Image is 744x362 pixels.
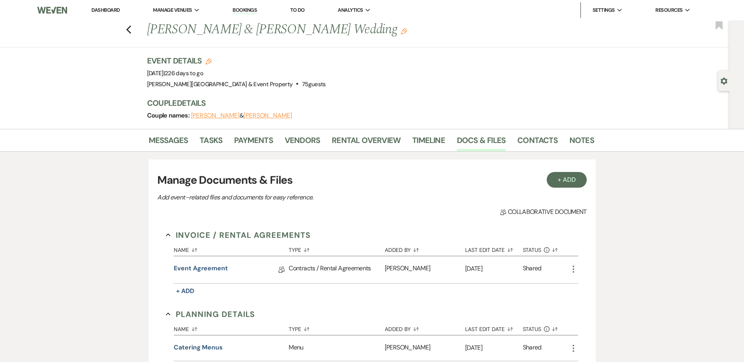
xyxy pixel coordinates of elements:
[523,326,542,332] span: Status
[385,256,465,283] div: [PERSON_NAME]
[385,335,465,361] div: [PERSON_NAME]
[517,134,558,151] a: Contacts
[244,112,292,119] button: [PERSON_NAME]
[147,80,293,88] span: [PERSON_NAME][GEOGRAPHIC_DATA] & Event Property
[153,6,192,14] span: Manage Venues
[200,134,222,151] a: Tasks
[465,343,523,353] p: [DATE]
[233,7,257,14] a: Bookings
[157,172,586,188] h3: Manage Documents & Files
[147,20,498,39] h1: [PERSON_NAME] & [PERSON_NAME] Wedding
[385,241,465,256] button: Added By
[147,98,586,109] h3: Couple Details
[147,69,204,77] span: [DATE]
[234,134,273,151] a: Payments
[157,192,432,203] p: Add event–related files and documents for easy reference.
[465,264,523,274] p: [DATE]
[465,320,523,335] button: Last Edit Date
[174,264,228,276] a: Event Agreement
[523,264,542,276] div: Shared
[165,69,203,77] span: 226 days to go
[500,207,586,217] span: Collaborative document
[338,6,363,14] span: Analytics
[569,134,594,151] a: Notes
[290,7,305,13] a: To Do
[523,247,542,253] span: Status
[457,134,506,151] a: Docs & Files
[191,112,240,119] button: [PERSON_NAME]
[174,343,223,352] button: Catering Menus
[285,134,320,151] a: Vendors
[547,172,587,188] button: + Add
[191,112,292,119] span: &
[176,287,194,295] span: + Add
[465,241,523,256] button: Last Edit Date
[332,134,400,151] a: Rental Overview
[147,55,326,66] h3: Event Details
[593,6,615,14] span: Settings
[289,320,384,335] button: Type
[166,308,255,320] button: Planning Details
[37,2,67,18] img: Weven Logo
[289,256,384,283] div: Contracts / Rental Agreements
[149,134,188,151] a: Messages
[385,320,465,335] button: Added By
[164,69,203,77] span: |
[401,27,407,34] button: Edit
[523,241,569,256] button: Status
[720,77,728,84] button: Open lead details
[91,7,120,13] a: Dashboard
[289,335,384,361] div: Menu
[302,80,326,88] span: 75 guests
[523,343,542,353] div: Shared
[412,134,445,151] a: Timeline
[655,6,682,14] span: Resources
[174,241,289,256] button: Name
[166,229,311,241] button: Invoice / Rental Agreements
[174,320,289,335] button: Name
[289,241,384,256] button: Type
[174,286,196,297] button: + Add
[523,320,569,335] button: Status
[147,111,191,119] span: Couple names:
